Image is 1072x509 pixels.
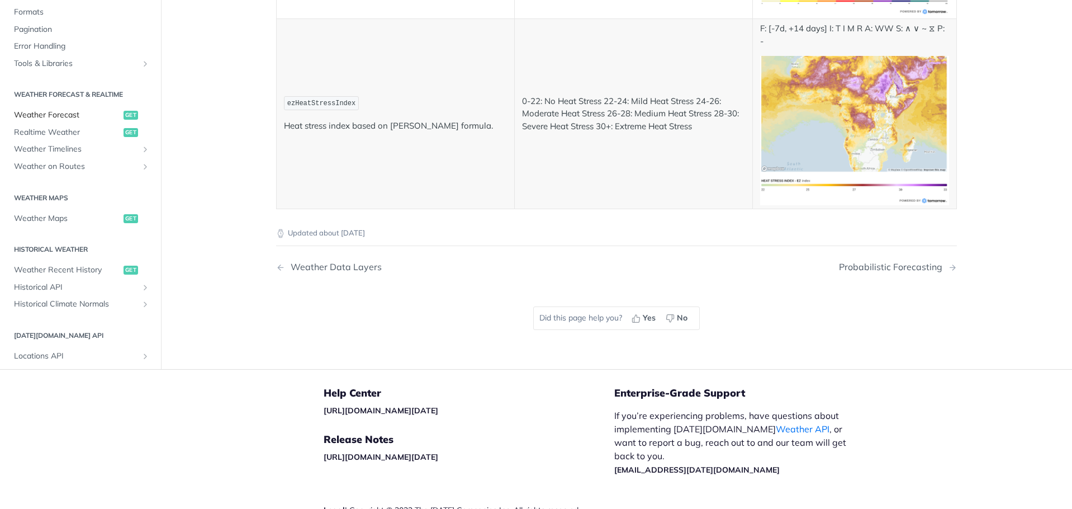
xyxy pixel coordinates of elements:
p: F: [-7d, +14 days] I: T I M R A: WW S: ∧ ∨ ~ ⧖ P: - [760,22,949,48]
a: Weather Forecastget [8,107,153,124]
button: Yes [628,310,662,327]
p: Heat stress index based on [PERSON_NAME] formula. [284,120,507,133]
a: [EMAIL_ADDRESS][DATE][DOMAIN_NAME] [614,465,780,475]
a: Formats [8,4,153,21]
h2: Historical Weather [8,244,153,254]
a: Historical APIShow subpages for Historical API [8,279,153,295]
h2: [DATE][DOMAIN_NAME] API [8,330,153,340]
a: Weather Mapsget [8,210,153,227]
h5: Release Notes [324,433,614,446]
a: Weather TimelinesShow subpages for Weather Timelines [8,141,153,158]
button: Show subpages for Historical API [141,282,150,291]
a: Historical Climate NormalsShow subpages for Historical Climate Normals [8,296,153,313]
button: Show subpages for Tools & Libraries [141,59,150,68]
span: Pagination [14,23,150,35]
span: Yes [643,312,656,324]
a: Next Page: Probabilistic Forecasting [839,262,957,272]
span: Realtime Weather [14,126,121,138]
span: get [124,111,138,120]
div: Probabilistic Forecasting [839,262,948,272]
span: Weather on Routes [14,161,138,172]
span: Weather Maps [14,213,121,224]
span: Error Handling [14,41,150,52]
a: Previous Page: Weather Data Layers [276,262,568,272]
a: Tools & LibrariesShow subpages for Tools & Libraries [8,55,153,72]
span: Expand image [760,124,949,135]
button: Show subpages for Locations API [141,351,150,360]
h5: Help Center [324,387,614,400]
span: Weather Recent History [14,265,121,276]
button: Show subpages for Insights API [141,369,150,378]
button: Show subpages for Historical Climate Normals [141,300,150,309]
p: Updated about [DATE] [276,228,957,239]
span: Historical Climate Normals [14,299,138,310]
a: Locations APIShow subpages for Locations API [8,347,153,364]
button: No [662,310,694,327]
a: Weather API [776,423,829,435]
a: Weather on RoutesShow subpages for Weather on Routes [8,158,153,175]
span: Weather Timelines [14,144,138,155]
div: Weather Data Layers [285,262,382,272]
p: If you’re experiencing problems, have questions about implementing [DATE][DOMAIN_NAME] , or want ... [614,409,858,476]
span: Historical API [14,281,138,293]
h5: Enterprise-Grade Support [614,387,876,400]
h2: Weather Forecast & realtime [8,89,153,100]
span: get [124,266,138,275]
span: Formats [14,7,150,18]
a: [URL][DOMAIN_NAME][DATE] [324,406,438,416]
span: get [124,128,138,136]
span: Insights API [14,367,138,379]
span: No [677,312,687,324]
span: get [124,214,138,223]
a: [URL][DOMAIN_NAME][DATE] [324,452,438,462]
button: Show subpages for Weather Timelines [141,145,150,154]
p: 0-22: No Heat Stress 22-24: Mild Heat Stress 24-26: Moderate Heat Stress 26-28: Medium Heat Stres... [522,95,745,133]
span: Weather Forecast [14,110,121,121]
a: Weather Recent Historyget [8,262,153,279]
button: Show subpages for Weather on Routes [141,162,150,171]
div: Did this page help you? [533,307,700,330]
a: Insights APIShow subpages for Insights API [8,365,153,381]
span: Tools & Libraries [14,58,138,69]
nav: Pagination Controls [276,251,957,284]
h2: Weather Maps [8,192,153,202]
a: Pagination [8,21,153,37]
span: Locations API [14,350,138,361]
a: Error Handling [8,38,153,55]
span: ezHeatStressIndex [287,100,355,107]
a: Realtime Weatherget [8,124,153,140]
